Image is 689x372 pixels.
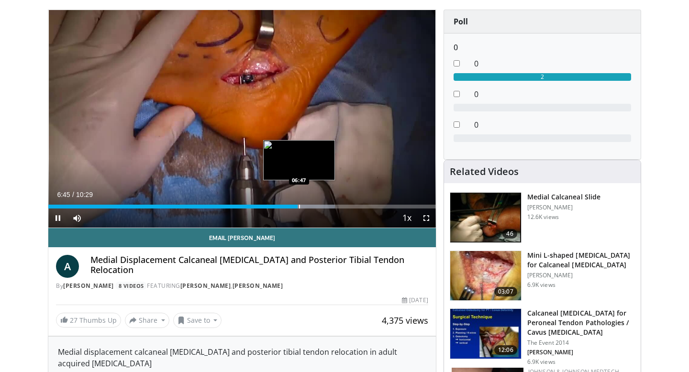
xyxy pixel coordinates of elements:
button: Mute [67,208,87,228]
p: The Event 2014 [527,339,635,347]
h3: Medial Calcaneal Slide [527,192,600,202]
p: 6.9K views [527,281,556,289]
a: 27 Thumbs Up [56,313,121,328]
a: 8 Videos [115,282,147,290]
button: Playback Rate [398,208,417,228]
button: Fullscreen [417,208,436,228]
a: [PERSON_NAME] [233,282,283,290]
img: 1227497_3.png.150x105_q85_crop-smart_upscale.jpg [450,193,521,242]
button: Pause [48,208,67,228]
span: 10:29 [76,191,93,198]
img: image.jpeg [263,140,335,180]
strong: Poll [454,16,468,27]
p: [PERSON_NAME] [527,349,635,356]
img: sanhudo_mini_L_3.png.150x105_q85_crop-smart_upscale.jpg [450,251,521,301]
img: b0b537f8-eee8-421c-9ddf-9ba735f26705.150x105_q85_crop-smart_upscale.jpg [450,309,521,359]
div: 2 [454,73,631,81]
span: / [72,191,74,198]
div: By FEATURING , [56,282,428,290]
dd: 0 [467,58,638,69]
dd: 0 [467,88,638,100]
span: 12:06 [494,345,517,355]
div: [DATE] [402,296,428,305]
a: A [56,255,79,278]
span: 46 [502,229,517,239]
p: [PERSON_NAME] [527,204,600,211]
button: Save to [173,313,222,328]
a: 03:07 Mini L-shaped [MEDICAL_DATA] for Calcaneal [MEDICAL_DATA] [PERSON_NAME] 6.9K views [450,251,635,301]
h3: Calcaneal [MEDICAL_DATA] for Peroneal Tendon Pathologies / Cavus [MEDICAL_DATA] [527,308,635,337]
h4: Medial Displacement Calcaneal [MEDICAL_DATA] and Posterior Tibial Tendon Relocation [90,255,428,275]
span: 27 [70,316,78,325]
div: Medial displacement calcaneal [MEDICAL_DATA] and posterior tibial tendon relocation in adult acqu... [58,346,426,369]
p: [PERSON_NAME] [527,272,635,279]
span: 6:45 [57,191,70,198]
a: 46 Medial Calcaneal Slide [PERSON_NAME] 12.6K views [450,192,635,243]
a: Email [PERSON_NAME] [48,228,436,247]
h4: Related Videos [450,166,519,177]
dd: 0 [467,119,638,131]
video-js: Video Player [48,10,436,228]
button: Share [125,313,169,328]
p: 6.9K views [527,358,556,366]
h3: Mini L-shaped [MEDICAL_DATA] for Calcaneal [MEDICAL_DATA] [527,251,635,270]
span: 4,375 views [382,315,428,326]
a: [PERSON_NAME] [180,282,231,290]
div: Progress Bar [48,205,436,208]
span: 03:07 [494,287,517,296]
a: [PERSON_NAME] [63,282,114,290]
p: 12.6K views [527,213,559,221]
h6: 0 [454,43,631,52]
a: 12:06 Calcaneal [MEDICAL_DATA] for Peroneal Tendon Pathologies / Cavus [MEDICAL_DATA] The Event 2... [450,308,635,366]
